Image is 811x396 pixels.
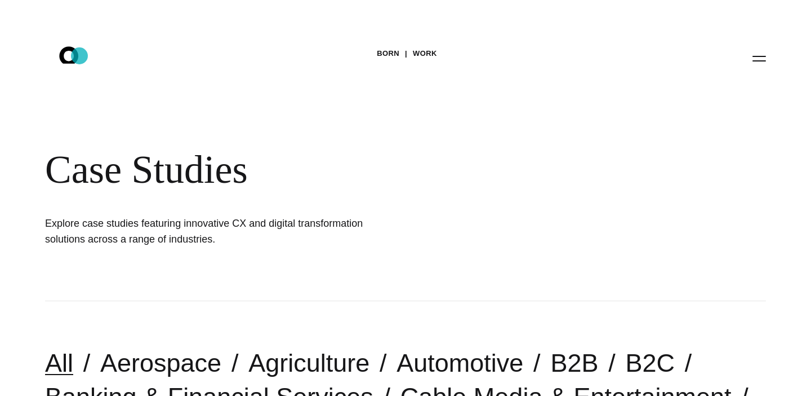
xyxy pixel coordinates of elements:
a: All [45,349,73,377]
a: BORN [377,45,399,62]
a: B2C [625,349,675,377]
a: Work [413,45,437,62]
a: B2B [550,349,598,377]
button: Open [746,46,773,70]
a: Aerospace [100,349,221,377]
a: Agriculture [248,349,369,377]
a: Automotive [396,349,523,377]
div: Case Studies [45,147,687,193]
h1: Explore case studies featuring innovative CX and digital transformation solutions across a range ... [45,215,383,247]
